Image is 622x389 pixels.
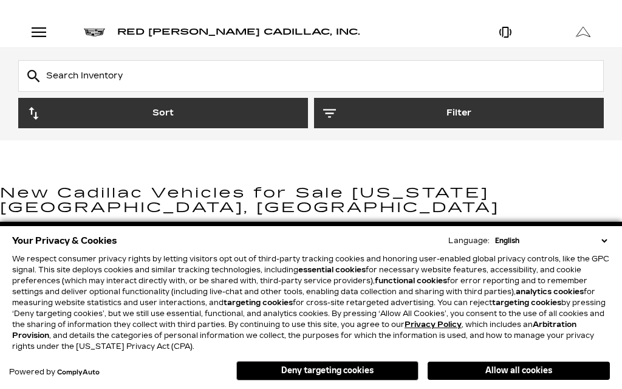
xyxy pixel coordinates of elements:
[375,277,447,285] strong: functional cookies
[117,27,360,37] span: Red [PERSON_NAME] Cadillac, Inc.
[544,17,622,47] a: Open Get Directions Modal
[117,24,360,41] a: Red [PERSON_NAME] Cadillac, Inc.
[448,237,490,244] div: Language:
[298,266,366,274] strong: essential cookies
[18,98,308,128] button: Sort
[57,369,100,376] a: ComplyAuto
[12,253,610,352] p: We respect consumer privacy rights by letting visitors opt out of third-party tracking cookies an...
[492,298,561,307] strong: targeting cookies
[236,361,419,380] button: Deny targeting cookies
[84,29,105,36] img: Cadillac logo
[516,287,584,296] strong: analytics cookies
[466,17,544,47] a: Open Phone Modal
[314,98,604,128] button: Filter
[428,362,610,380] button: Allow all cookies
[492,235,610,246] select: Language Select
[224,298,293,307] strong: targeting cookies
[9,368,100,376] div: Powered by
[84,24,105,41] a: Cadillac logo
[12,232,117,249] span: Your Privacy & Cookies
[405,320,462,329] a: Privacy Policy
[18,60,604,92] input: Search Inventory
